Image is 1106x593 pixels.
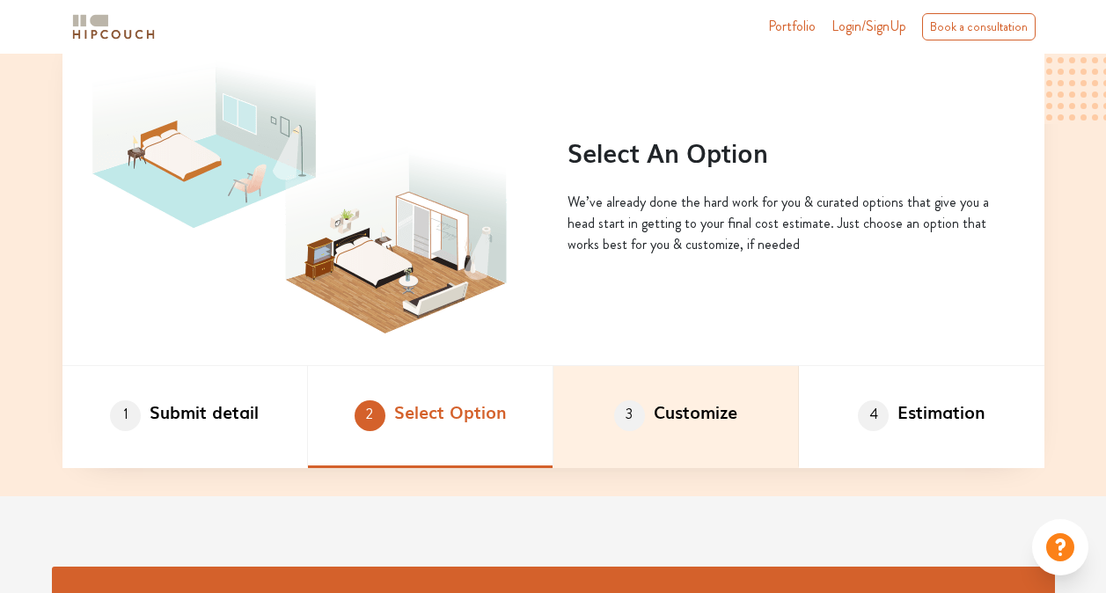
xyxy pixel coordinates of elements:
div: Book a consultation [922,13,1036,40]
span: Login/SignUp [831,16,906,36]
span: 2 [355,400,385,431]
li: Estimation [799,366,1044,468]
span: 4 [858,400,889,431]
li: Submit detail [62,366,308,468]
li: Customize [553,366,799,468]
span: logo-horizontal.svg [70,7,157,47]
span: 3 [614,400,645,431]
span: 1 [110,400,141,431]
li: Select Option [308,366,553,468]
a: Portfolio [768,16,816,37]
img: logo-horizontal.svg [70,11,157,42]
